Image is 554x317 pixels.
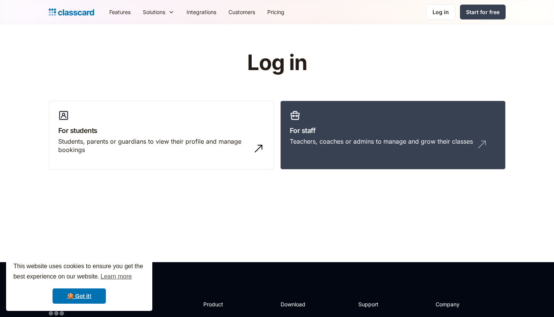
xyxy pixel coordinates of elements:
h2: Support [358,300,389,308]
div: Start for free [466,8,500,16]
div: Solutions [137,3,180,21]
a: For studentsStudents, parents or guardians to view their profile and manage bookings [49,101,274,170]
a: Pricing [261,3,291,21]
h2: Product [203,300,244,308]
a: Start for free [460,5,506,19]
a: Log in [426,4,455,20]
div: Log in [433,8,449,16]
h3: For staff [290,125,496,136]
a: learn more about cookies [99,271,133,282]
span: This website uses cookies to ensure you get the best experience on our website. [13,262,145,282]
h1: Log in [156,51,398,75]
h2: Company [436,300,486,308]
a: Features [103,3,137,21]
a: dismiss cookie message [53,288,106,304]
div: Students, parents or guardians to view their profile and manage bookings [58,137,249,154]
div: Solutions [143,8,165,16]
div: cookieconsent [6,255,152,311]
a: Customers [222,3,261,21]
a: Integrations [180,3,222,21]
h2: Download [281,300,312,308]
a: home [49,7,94,18]
h3: For students [58,125,265,136]
a: For staffTeachers, coaches or admins to manage and grow their classes [280,101,506,170]
div: Teachers, coaches or admins to manage and grow their classes [290,137,473,146]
